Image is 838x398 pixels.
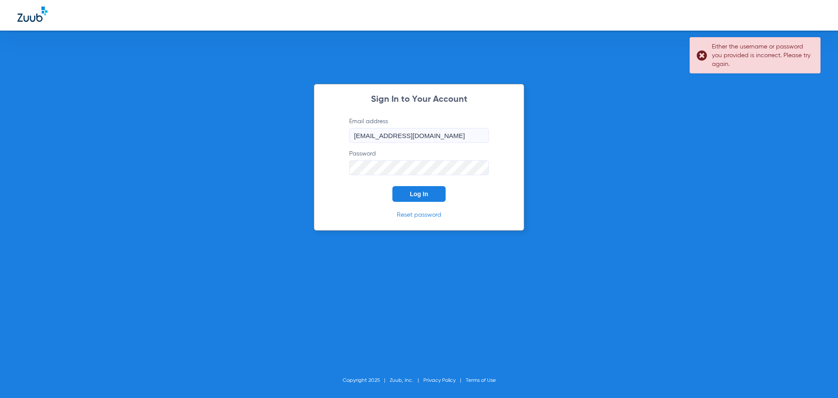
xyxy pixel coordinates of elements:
div: Either the username or password you provided is incorrect. Please try again. [712,42,813,69]
li: Zuub, Inc. [390,376,423,385]
label: Email address [349,117,489,143]
h2: Sign In to Your Account [336,95,502,104]
input: Password [349,160,489,175]
button: Log In [392,186,446,202]
input: Email address [349,128,489,143]
li: Copyright 2025 [343,376,390,385]
label: Password [349,149,489,175]
a: Reset password [397,212,441,218]
a: Privacy Policy [423,378,456,383]
span: Log In [410,190,428,197]
img: Zuub Logo [17,7,48,22]
a: Terms of Use [466,378,496,383]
